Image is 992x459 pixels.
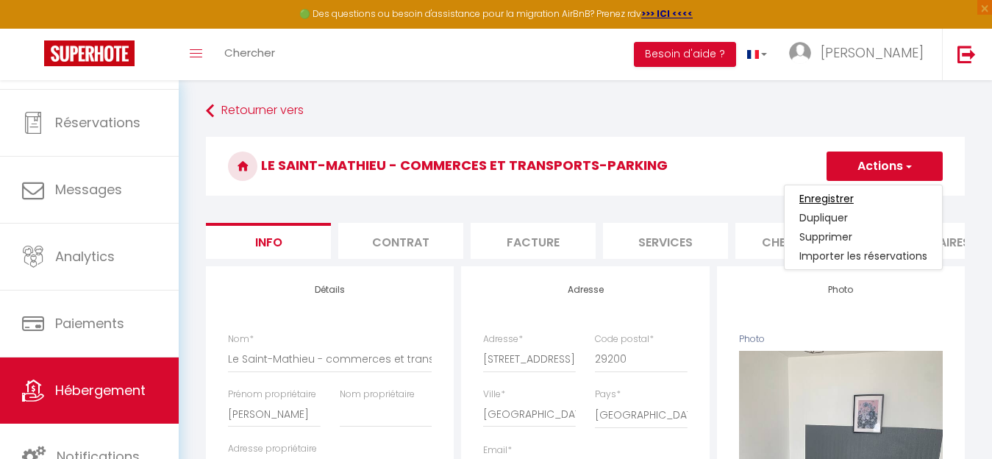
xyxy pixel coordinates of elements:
span: Messages [55,180,122,199]
li: Checklists [735,223,860,259]
li: Services [603,223,728,259]
a: >>> ICI <<<< [641,7,693,20]
img: logout [957,45,976,63]
a: Dupliquer [785,208,942,227]
label: Ville [483,388,505,402]
button: Besoin d'aide ? [634,42,736,67]
a: Retourner vers [206,98,965,124]
a: Importer les réservations [785,246,942,266]
label: Adresse propriétaire [228,442,317,456]
label: Email [483,444,512,458]
a: Chercher [213,29,286,80]
label: Adresse [483,332,523,346]
label: Nom propriétaire [340,388,415,402]
li: Info [206,223,331,259]
a: Supprimer [785,227,942,246]
li: Contrat [338,223,463,259]
img: ... [789,42,811,64]
input: Enregistrer [799,191,854,206]
span: Chercher [224,45,275,60]
span: [PERSON_NAME] [821,43,924,62]
label: Photo [739,332,765,346]
h3: Le Saint-Mathieu - commerces et transports-parking [206,137,965,196]
a: ... [PERSON_NAME] [778,29,942,80]
span: Hébergement [55,381,146,399]
li: Facture [471,223,596,259]
h4: Détails [228,285,432,295]
button: Actions [827,152,943,181]
span: Paiements [55,314,124,332]
label: Nom [228,332,254,346]
label: Prénom propriétaire [228,388,316,402]
h4: Photo [739,285,943,295]
span: Analytics [55,247,115,266]
img: Super Booking [44,40,135,66]
label: Pays [595,388,621,402]
span: Réservations [55,113,140,132]
h4: Adresse [483,285,687,295]
label: Code postal [595,332,654,346]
